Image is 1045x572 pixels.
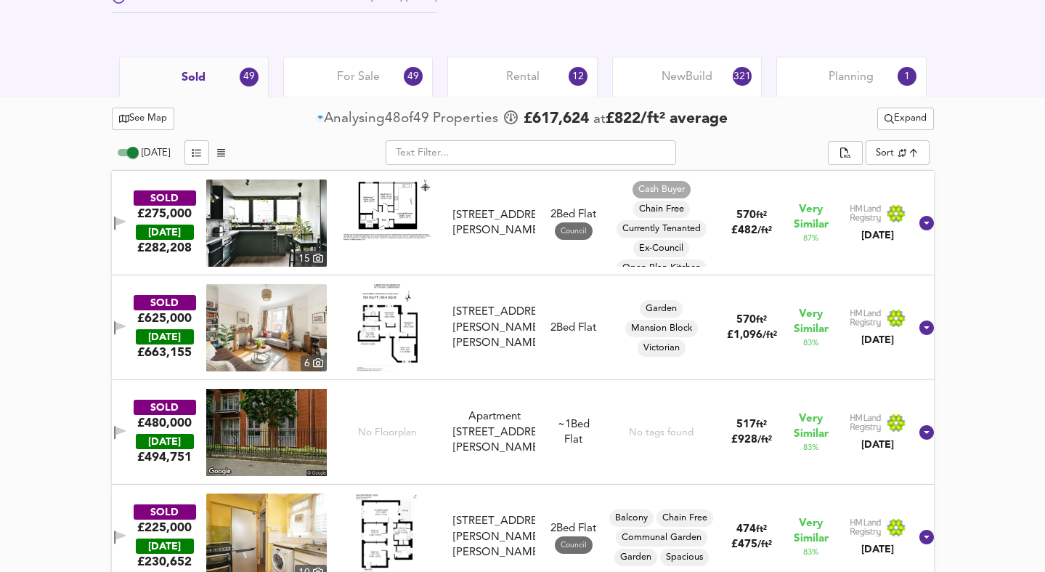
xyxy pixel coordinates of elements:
svg: Show Details [918,214,935,232]
div: [DATE] [136,434,194,449]
span: Spacious [660,551,709,564]
a: property thumbnail 15 [206,180,327,267]
span: £ 928 [731,435,772,446]
div: 15 [295,251,327,267]
span: Chain Free [656,512,713,525]
span: £ 822 / ft² average [606,111,728,126]
button: See Map [112,108,175,130]
div: SOLD [134,400,196,415]
div: 49 [404,67,423,86]
span: £ 230,652 [137,554,192,570]
div: Flat 21, St Georges House, Charlotte Despard Avenue, SW11 5HN [447,208,541,239]
div: [DATE] [850,333,906,347]
span: Chain Free [633,203,690,216]
span: 570 [736,315,756,326]
div: £275,000 [137,206,192,222]
div: split button [877,108,934,130]
div: 321 [733,67,752,86]
div: 12 [569,67,587,86]
div: split button [828,141,863,166]
div: Apartment [STREET_ADDRESS][PERSON_NAME] [453,409,535,456]
span: £ 494,751 [137,449,192,465]
svg: Show Details [918,528,935,546]
div: [DATE] [136,225,194,240]
input: Text Filter... [386,140,676,165]
span: / ft² [763,331,777,340]
span: 87 % [803,233,818,244]
svg: Show Details [918,424,935,441]
div: SOLD [134,190,196,206]
span: / ft² [757,540,772,549]
div: SOLD£480,000 [DATE]£494,751No FloorplanApartment [STREET_ADDRESS][PERSON_NAME]~1Bed FlatNo tags f... [112,380,934,485]
span: 49 [413,109,429,129]
div: [DATE] [850,542,906,557]
span: Planning [829,69,874,85]
span: 48 [385,109,401,129]
div: 2 Bed Flat [550,321,596,336]
span: Balcony [609,512,654,525]
span: £ 617,624 [524,108,589,130]
span: 570 [736,210,756,221]
span: Very Similar [794,516,829,547]
div: 6 [301,355,327,371]
div: Mansion Block [625,320,698,337]
img: streetview [206,389,327,476]
div: Open Plan Kitchen [617,259,707,277]
svg: Show Details [918,319,935,337]
span: ft² [756,211,767,220]
span: Very Similar [794,307,829,337]
span: Very Similar [794,411,829,442]
div: Balcony [609,509,654,527]
div: Flat 64, Walden House, Dagnall Street, SW11 5DB [447,514,541,560]
span: See Map [119,110,168,127]
span: Very Similar [794,202,829,233]
a: property thumbnail 6 [206,284,327,371]
div: Apartment 42, Drapers Court, 59 Lurline Gardens, SW11 4DF [447,409,541,456]
img: Floorplan [357,284,418,371]
div: [DATE] [136,539,194,554]
div: £225,000 [137,520,192,536]
button: Expand [877,108,934,130]
img: property thumbnail [206,180,327,267]
img: property thumbnail [206,284,327,371]
div: Analysing [324,109,385,129]
div: Currently Tenanted [617,220,707,238]
div: [DATE] [850,228,906,243]
div: SOLD [134,504,196,520]
div: 49 [240,68,259,86]
span: ft² [756,525,767,534]
div: Chain Free [633,201,690,218]
div: of Propert ies [317,109,502,129]
div: Ex-Council [633,240,689,257]
span: / ft² [757,435,772,445]
span: 517 [736,419,756,430]
div: [STREET_ADDRESS][PERSON_NAME] [453,208,535,239]
div: SOLD£275,000 [DATE]£282,208property thumbnail 15 Floorplan[STREET_ADDRESS][PERSON_NAME]2Bed Flat ... [112,171,934,275]
div: Cash Buyer [633,181,691,198]
span: Currently Tenanted [617,222,707,235]
img: Land Registry [850,204,906,223]
span: Open Plan Kitchen [617,262,707,275]
span: 83 % [803,337,818,349]
div: Sort [876,146,894,160]
div: SOLD£625,000 [DATE]£663,155property thumbnail 6 Floorplan[STREET_ADDRESS][PERSON_NAME][PERSON_NAM... [112,275,934,380]
span: £ 1,096 [727,330,777,341]
img: Land Registry [850,518,906,537]
span: Mansion Block [625,322,698,335]
div: [DATE] [136,329,194,345]
div: 2 Bed Flat [550,207,596,240]
div: [STREET_ADDRESS][PERSON_NAME][PERSON_NAME] [453,514,535,560]
img: Land Registry [850,414,906,432]
span: Garden [640,302,683,315]
span: Victorian [638,342,686,355]
div: £625,000 [137,310,192,326]
div: Garden [640,300,683,318]
span: 83 % [803,442,818,454]
span: 83 % [803,547,818,558]
div: [DATE] [850,438,906,452]
span: [DATE] [142,148,170,158]
div: Flat 96, Albert Palace Mansions, Lurline Gardens, SW11 4DH [447,305,541,351]
img: Land Registry [850,309,906,328]
span: Communal Garden [616,531,707,544]
span: Ex-Council [633,242,689,255]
